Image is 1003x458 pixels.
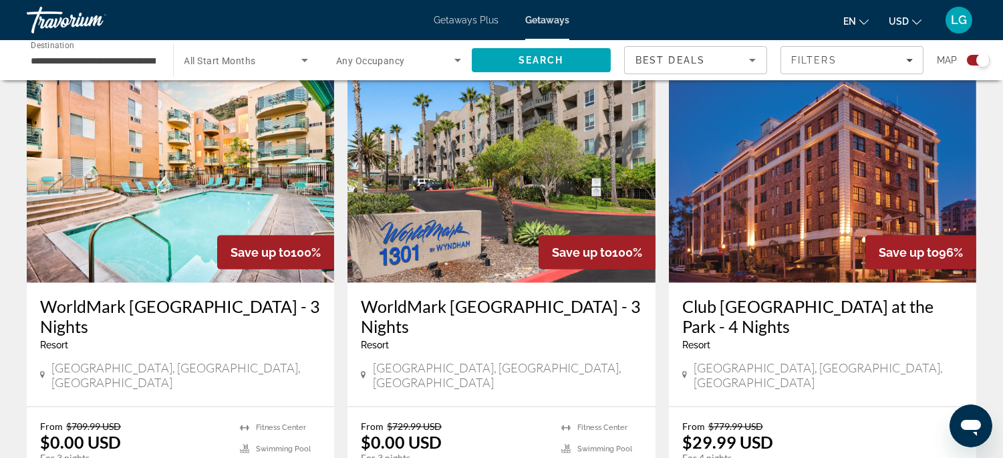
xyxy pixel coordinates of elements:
a: Club [GEOGRAPHIC_DATA] at the Park - 4 Nights [682,296,963,336]
span: Save up to [231,245,291,259]
div: 100% [217,235,334,269]
a: Getaways Plus [434,15,498,25]
img: Club Wyndham Inn at the Park - 4 Nights [669,69,976,283]
span: All Start Months [184,55,256,66]
span: Resort [40,340,68,350]
span: Fitness Center [256,423,306,432]
span: $709.99 USD [66,421,121,432]
span: Save up to [879,245,939,259]
img: WorldMark San Diego Mission Valley - 3 Nights [27,69,334,283]
span: From [361,421,384,432]
span: Swimming Pool [256,445,311,453]
span: Filters [791,55,837,66]
span: $779.99 USD [708,421,763,432]
a: Getaways [525,15,569,25]
span: From [40,421,63,432]
span: Best Deals [635,55,705,66]
span: [GEOGRAPHIC_DATA], [GEOGRAPHIC_DATA], [GEOGRAPHIC_DATA] [694,360,963,390]
iframe: Button to launch messaging window [950,405,992,447]
span: Any Occupancy [336,55,405,66]
span: Swimming Pool [577,445,632,453]
img: WorldMark Oceanside Harbor - 3 Nights [347,69,655,283]
a: WorldMark [GEOGRAPHIC_DATA] - 3 Nights [40,296,321,336]
span: [GEOGRAPHIC_DATA], [GEOGRAPHIC_DATA], [GEOGRAPHIC_DATA] [51,360,321,390]
input: Select destination [31,53,156,69]
button: Change currency [889,11,921,31]
mat-select: Sort by [635,52,756,68]
span: $729.99 USD [387,421,442,432]
button: User Menu [942,6,976,34]
a: WorldMark [GEOGRAPHIC_DATA] - 3 Nights [361,296,641,336]
button: Search [472,48,611,72]
span: Save up to [552,245,612,259]
div: 100% [539,235,656,269]
span: Resort [682,340,710,350]
span: Fitness Center [577,423,627,432]
span: USD [889,16,909,27]
span: LG [951,13,967,27]
a: Travorium [27,3,160,37]
button: Filters [780,46,923,74]
span: Destination [31,41,74,50]
span: From [682,421,705,432]
p: $29.99 USD [682,432,773,452]
span: Search [519,55,564,66]
p: $0.00 USD [361,432,442,452]
span: [GEOGRAPHIC_DATA], [GEOGRAPHIC_DATA], [GEOGRAPHIC_DATA] [373,360,642,390]
button: Change language [843,11,869,31]
p: $0.00 USD [40,432,121,452]
span: Resort [361,340,389,350]
span: en [843,16,856,27]
span: Map [937,51,957,70]
div: 96% [865,235,976,269]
